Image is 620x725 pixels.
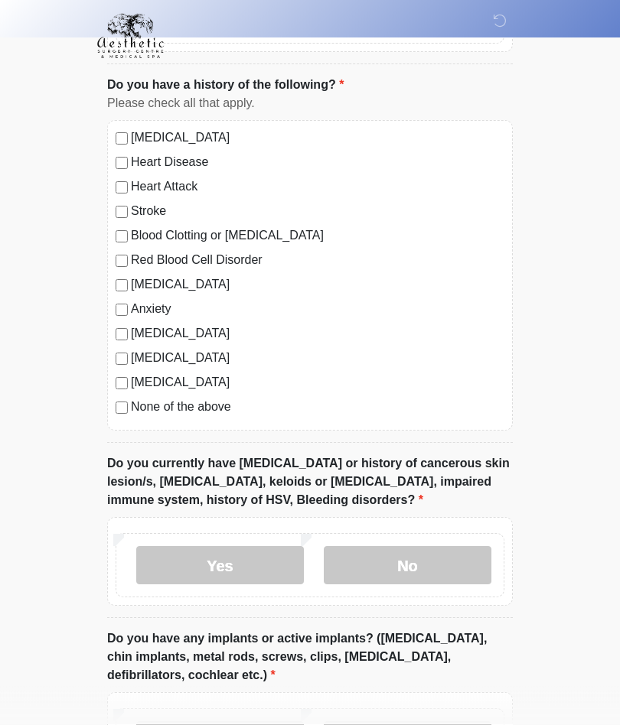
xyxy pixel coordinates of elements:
[116,304,128,317] input: Anxiety
[131,178,504,197] label: Heart Attack
[116,231,128,243] input: Blood Clotting or [MEDICAL_DATA]
[116,182,128,194] input: Heart Attack
[116,280,128,292] input: [MEDICAL_DATA]
[116,329,128,341] input: [MEDICAL_DATA]
[131,398,504,417] label: None of the above
[136,547,304,585] label: Yes
[116,158,128,170] input: Heart Disease
[131,349,504,368] label: [MEDICAL_DATA]
[116,378,128,390] input: [MEDICAL_DATA]
[131,374,504,392] label: [MEDICAL_DATA]
[107,95,513,113] div: Please check all that apply.
[116,133,128,145] input: [MEDICAL_DATA]
[107,630,513,685] label: Do you have any implants or active implants? ([MEDICAL_DATA], chin implants, metal rods, screws, ...
[107,76,344,95] label: Do you have a history of the following?
[92,11,169,60] img: Aesthetic Surgery Centre, PLLC Logo
[131,129,504,148] label: [MEDICAL_DATA]
[116,255,128,268] input: Red Blood Cell Disorder
[131,203,504,221] label: Stroke
[131,227,504,245] label: Blood Clotting or [MEDICAL_DATA]
[131,252,504,270] label: Red Blood Cell Disorder
[131,301,504,319] label: Anxiety
[116,353,128,366] input: [MEDICAL_DATA]
[116,206,128,219] input: Stroke
[131,154,504,172] label: Heart Disease
[131,325,504,343] label: [MEDICAL_DATA]
[107,455,513,510] label: Do you currently have [MEDICAL_DATA] or history of cancerous skin lesion/s, [MEDICAL_DATA], keloi...
[116,402,128,415] input: None of the above
[324,547,491,585] label: No
[131,276,504,294] label: [MEDICAL_DATA]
